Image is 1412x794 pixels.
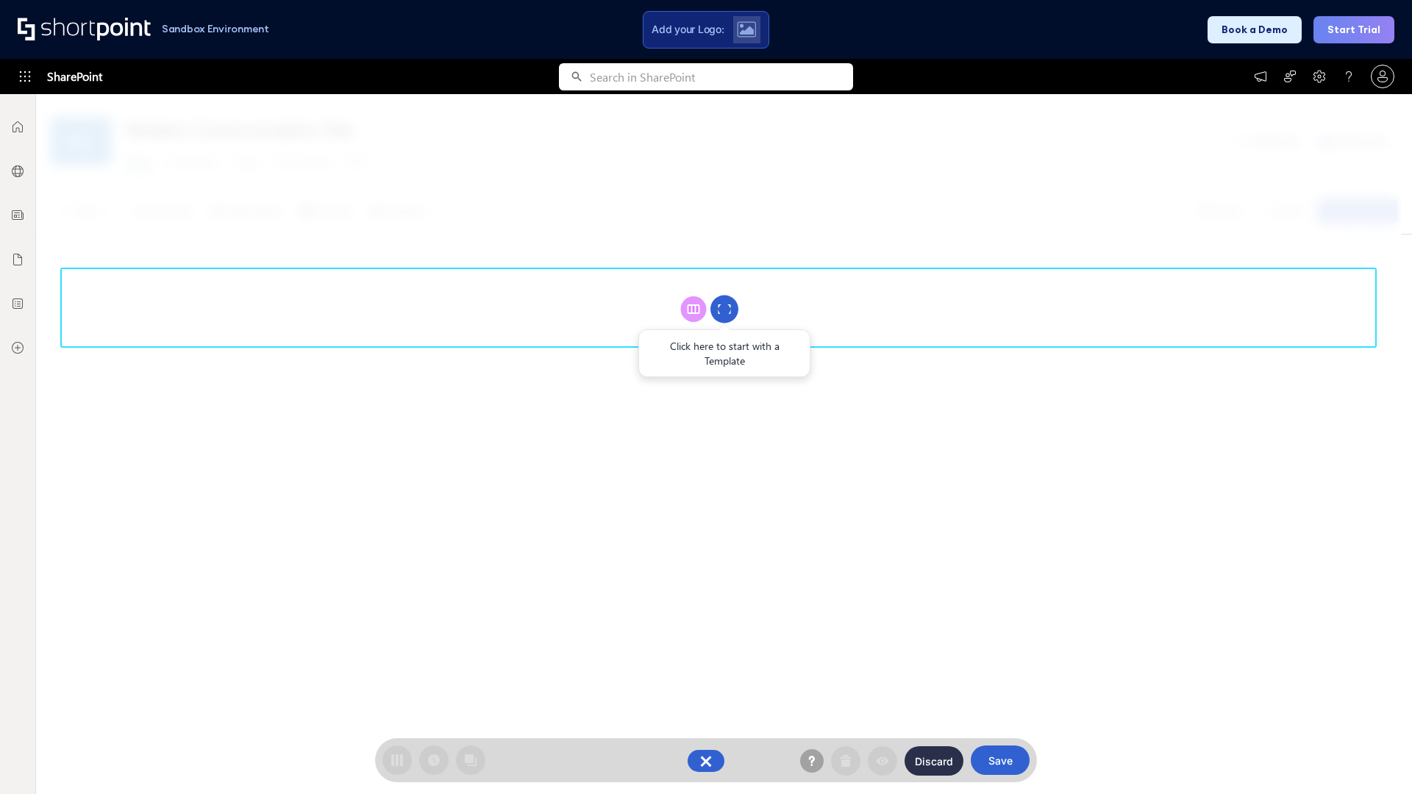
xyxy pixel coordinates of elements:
[737,21,756,37] img: Upload logo
[652,23,724,36] span: Add your Logo:
[47,59,102,94] span: SharePoint
[1208,16,1302,43] button: Book a Demo
[1338,723,1412,794] iframe: Chat Widget
[162,25,269,33] h1: Sandbox Environment
[905,746,963,776] button: Discard
[590,63,853,90] input: Search in SharePoint
[971,745,1030,775] button: Save
[1313,16,1394,43] button: Start Trial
